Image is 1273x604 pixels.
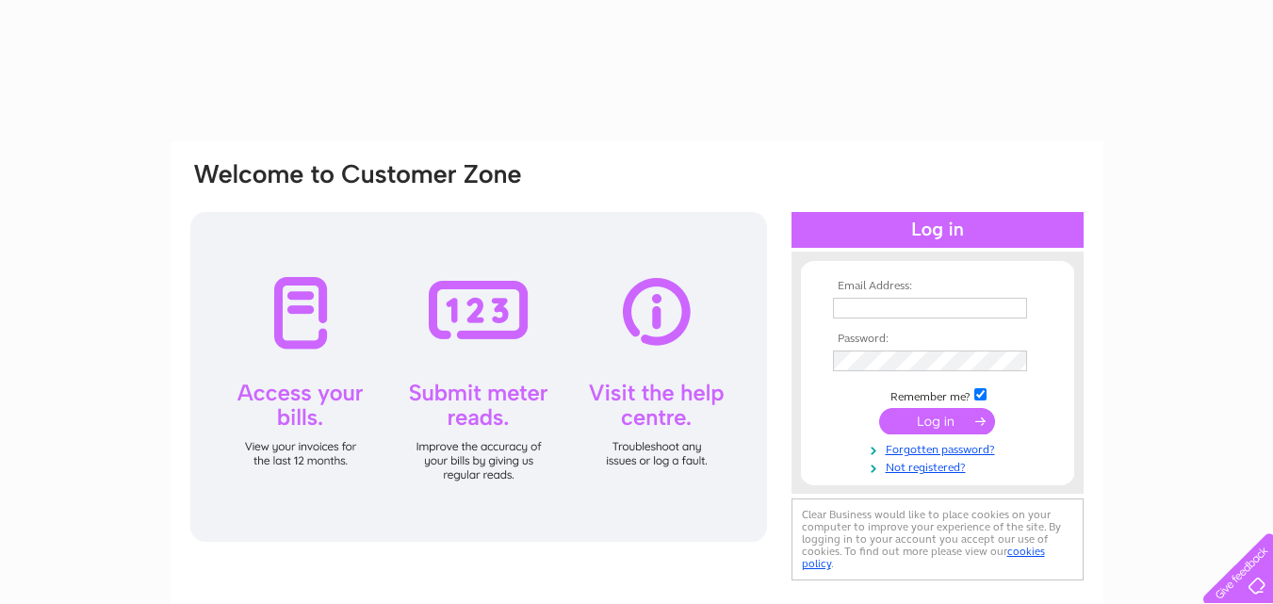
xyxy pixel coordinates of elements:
[828,385,1047,404] td: Remember me?
[792,498,1084,580] div: Clear Business would like to place cookies on your computer to improve your experience of the sit...
[833,457,1047,475] a: Not registered?
[879,408,995,434] input: Submit
[802,545,1045,570] a: cookies policy
[828,333,1047,346] th: Password:
[833,439,1047,457] a: Forgotten password?
[828,280,1047,293] th: Email Address:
